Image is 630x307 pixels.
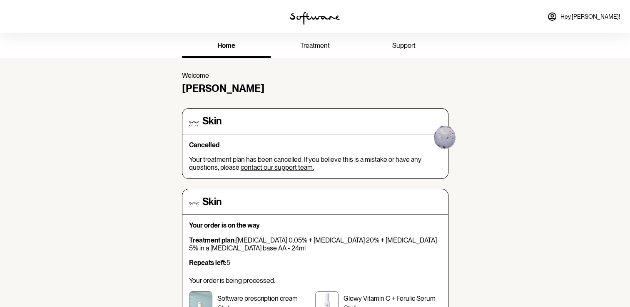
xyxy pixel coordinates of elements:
[271,35,359,58] a: treatment
[542,7,625,27] a: Hey,[PERSON_NAME]!
[300,42,330,50] span: treatment
[189,259,227,267] strong: Repeats left:
[182,72,448,79] p: Welcome
[217,295,298,302] p: Software prescription cream
[202,196,222,208] h4: Skin
[241,163,314,171] a: contact our support team.
[189,141,441,149] p: Cancelled
[182,83,448,95] h4: [PERSON_NAME]
[217,42,235,50] span: home
[290,12,340,25] img: software logo
[182,35,271,58] a: home
[344,295,436,302] p: Glowy Vitamin C + Ferulic Serum
[189,277,441,285] p: Your order is being processed.
[189,236,441,252] p: [MEDICAL_DATA] 0.05% + [MEDICAL_DATA] 20% + [MEDICAL_DATA] 5% in a [MEDICAL_DATA] base AA - 24ml
[418,115,472,168] img: blue-blob.0c8980bfe8cb31fd383e.gif
[189,156,441,171] p: Your treatment plan has been cancelled. If you believe this is a mistake or have any questions, p...
[189,236,236,244] strong: Treatment plan:
[189,221,441,229] p: Your order is on the way
[359,35,448,58] a: support
[560,13,620,20] span: Hey, [PERSON_NAME] !
[392,42,416,50] span: support
[189,259,441,267] p: 5
[202,115,222,127] h4: Skin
